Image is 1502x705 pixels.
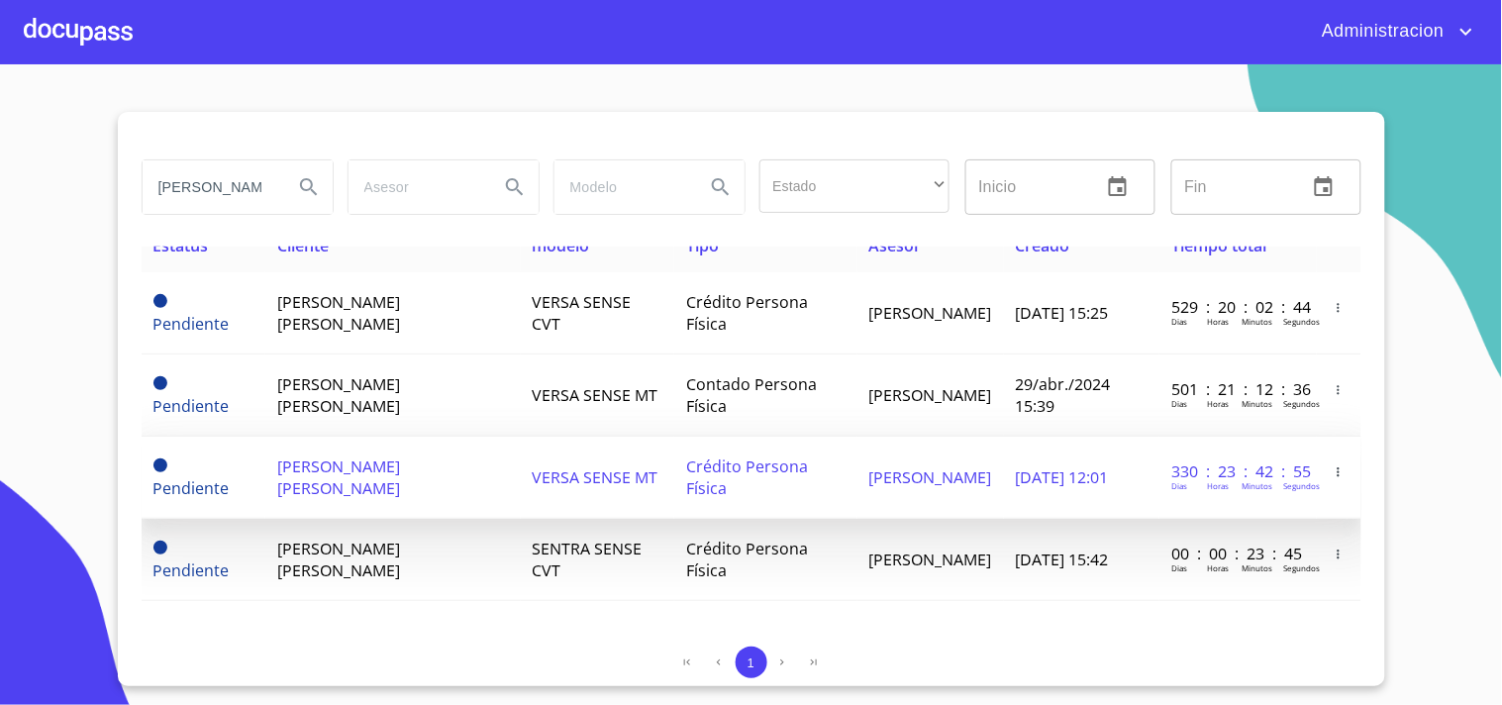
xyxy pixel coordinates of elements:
button: 1 [736,647,767,678]
span: [PERSON_NAME] [PERSON_NAME] [277,291,400,335]
span: Pendiente [153,395,230,417]
p: Horas [1207,316,1229,327]
p: Minutos [1242,562,1272,573]
span: [DATE] 15:42 [1016,549,1109,570]
span: [DATE] 15:25 [1016,302,1109,324]
span: Pendiente [153,458,167,472]
span: [PERSON_NAME] [PERSON_NAME] [277,538,400,581]
p: Segundos [1283,316,1320,327]
p: Minutos [1242,398,1272,409]
p: 529 : 20 : 02 : 44 [1171,296,1305,318]
button: Search [491,163,539,211]
span: Crédito Persona Física [686,291,808,335]
div: ​ [759,159,950,213]
p: 330 : 23 : 42 : 55 [1171,460,1305,482]
p: Horas [1207,480,1229,491]
span: Pendiente [153,559,230,581]
span: 1 [748,655,754,670]
span: [PERSON_NAME] [869,549,992,570]
span: Administracion [1307,16,1454,48]
p: Dias [1171,480,1187,491]
p: Horas [1207,562,1229,573]
span: [PERSON_NAME] [PERSON_NAME] [277,455,400,499]
span: 29/abr./2024 15:39 [1016,373,1111,417]
span: Pendiente [153,294,167,308]
p: Dias [1171,562,1187,573]
p: Dias [1171,316,1187,327]
p: Segundos [1283,398,1320,409]
span: Pendiente [153,541,167,554]
span: [PERSON_NAME] [869,302,992,324]
span: [PERSON_NAME] [869,384,992,406]
p: Dias [1171,398,1187,409]
span: Pendiente [153,376,167,390]
span: Pendiente [153,313,230,335]
span: SENTRA SENSE CVT [533,538,643,581]
p: Minutos [1242,480,1272,491]
span: VERSA SENSE CVT [533,291,632,335]
span: Contado Persona Física [686,373,817,417]
span: Crédito Persona Física [686,455,808,499]
span: [DATE] 12:01 [1016,466,1109,488]
button: account of current user [1307,16,1478,48]
span: VERSA SENSE MT [533,384,658,406]
p: Segundos [1283,480,1320,491]
p: Horas [1207,398,1229,409]
p: Segundos [1283,562,1320,573]
p: 501 : 21 : 12 : 36 [1171,378,1305,400]
span: [PERSON_NAME] [869,466,992,488]
button: Search [285,163,333,211]
input: search [349,160,483,214]
span: Crédito Persona Física [686,538,808,581]
span: Pendiente [153,477,230,499]
button: Search [697,163,745,211]
input: search [143,160,277,214]
p: 00 : 00 : 23 : 45 [1171,543,1305,564]
span: VERSA SENSE MT [533,466,658,488]
span: [PERSON_NAME] [PERSON_NAME] [277,373,400,417]
input: search [554,160,689,214]
p: Minutos [1242,316,1272,327]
